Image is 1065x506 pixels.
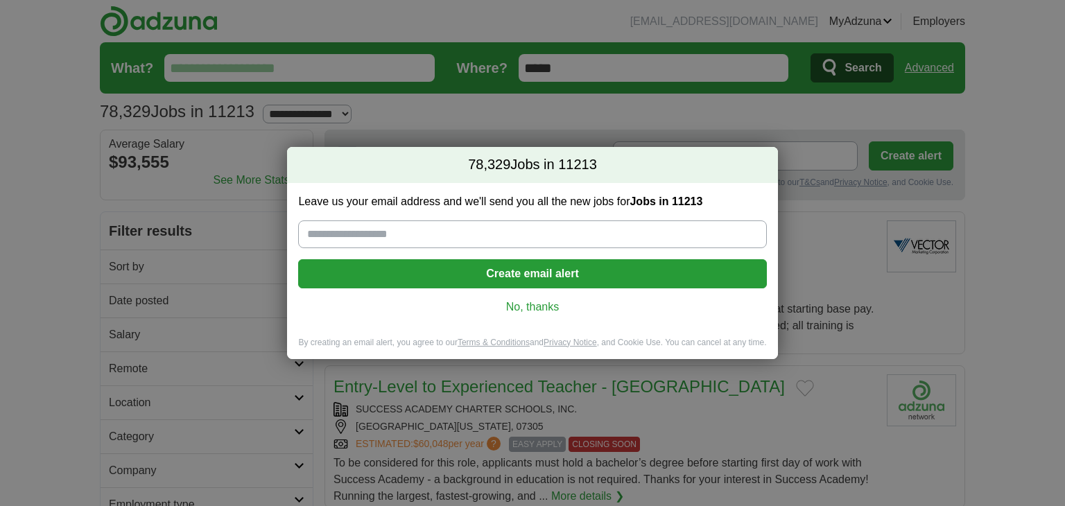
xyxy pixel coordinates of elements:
[309,299,755,315] a: No, thanks
[298,194,766,209] label: Leave us your email address and we'll send you all the new jobs for
[287,147,777,183] h2: Jobs in 11213
[458,338,530,347] a: Terms & Conditions
[298,259,766,288] button: Create email alert
[468,155,510,175] span: 78,329
[630,195,702,207] strong: Jobs in 11213
[544,338,597,347] a: Privacy Notice
[287,337,777,360] div: By creating an email alert, you agree to our and , and Cookie Use. You can cancel at any time.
